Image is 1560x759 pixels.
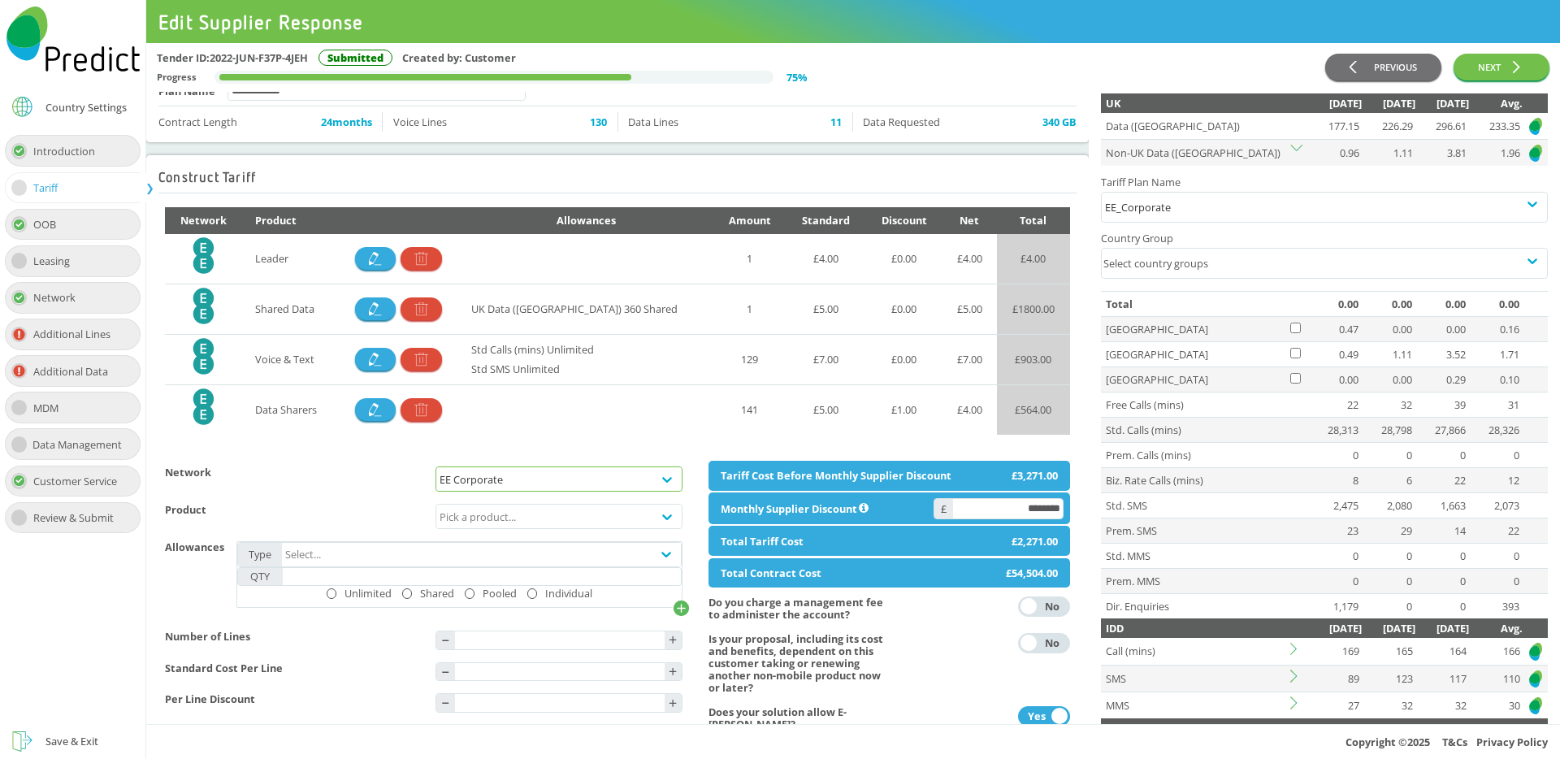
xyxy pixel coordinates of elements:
[1105,197,1544,217] div: EE_Corporate
[1106,618,1288,638] div: IDD
[243,334,337,384] td: Voice & Text
[942,384,997,435] td: £ 4.00
[713,334,786,384] td: 129
[1362,93,1415,113] div: [DATE]
[1101,228,1548,248] h4: Country Group
[1361,594,1415,619] td: 0
[942,284,997,334] td: £ 5.00
[1527,669,1544,689] img: Predict Mobile
[865,334,942,384] td: £ 0.00
[1361,493,1415,518] td: 2,080
[285,549,321,561] div: Select...
[32,435,134,454] div: Data Management
[708,633,890,694] h4: Is your proposal, including its cost and benefits, dependent on this customer taking or renewing ...
[1362,113,1415,140] td: 226.29
[1101,172,1548,192] h4: Tariff Plan Name
[786,234,866,284] td: £ 4.00
[713,284,786,334] td: 1
[177,210,231,230] div: Network
[1415,544,1468,569] td: 0
[1101,113,1288,140] td: Data ([GEOGRAPHIC_DATA])
[1415,367,1468,393] td: 0.29
[1006,563,1058,583] div: £54,504.00
[865,384,942,435] td: £ 1.00
[1468,393,1522,418] td: 31
[1106,718,1288,738] div: Roaming
[1415,493,1468,518] td: 1,663
[1362,618,1415,638] div: [DATE]
[471,210,700,230] div: Allowances
[483,588,517,600] div: Pooled
[1468,468,1522,493] td: 12
[1362,692,1415,718] td: 32
[1527,641,1544,661] img: Predict Mobile
[1468,493,1522,518] td: 2,073
[853,112,1077,132] li: Data Requested
[243,384,337,435] td: Data Sharers
[33,324,123,344] div: Additional Lines
[1307,518,1361,544] td: 23
[1101,544,1288,569] td: Std. MMS
[1012,531,1058,551] div: £2,271.00
[1307,544,1361,569] td: 0
[243,284,337,334] td: Shared Data
[1442,735,1467,749] a: T&Cs
[33,178,70,197] div: Tariff
[1101,292,1288,317] td: Total
[1469,93,1523,113] div: Avg.
[1415,468,1468,493] td: 22
[1476,735,1548,749] a: Privacy Policy
[1101,468,1288,493] td: Biz. Rate Calls (mins)
[33,288,88,307] div: Network
[1362,140,1415,167] td: 1.11
[1101,665,1288,692] td: SMS
[1362,718,1415,738] div: [DATE]
[1101,418,1288,443] td: Std. Calls (mins)
[318,50,392,66] div: Submitted
[1415,518,1468,544] td: 14
[1039,601,1065,612] div: No
[1039,638,1065,648] div: No
[157,48,1326,67] div: Tender ID: 2022-JUN-F37P-4JEH Created by: Customer
[441,663,450,675] div: -
[1468,418,1522,443] td: 28,326
[1101,493,1288,518] td: Std. SMS
[1415,443,1468,468] td: 0
[830,112,842,132] span: 11
[1527,116,1544,137] img: Predict Mobile
[1415,342,1468,367] td: 3.52
[471,299,700,319] div: UK Data ([GEOGRAPHIC_DATA]) 360 Shared
[33,141,107,161] div: Introduction
[713,384,786,435] td: 141
[1415,718,1469,738] div: [DATE]
[669,634,677,646] div: +
[1101,140,1288,167] td: Non-UK Data ([GEOGRAPHIC_DATA])
[165,466,423,479] h4: Network
[146,724,1560,759] div: Copyright © 2025
[1101,594,1288,619] td: Dir. Enquiries
[33,471,129,491] div: Customer Service
[1469,665,1523,692] td: 110
[1101,393,1288,418] td: Free Calls (mins)
[33,398,71,418] div: MDM
[1307,594,1361,619] td: 1,179
[471,359,700,379] div: Std SMS Unlimited
[158,85,215,98] h4: Plan Name
[877,210,929,230] div: Discount
[165,662,423,674] h4: Standard Cost Per Line
[1415,665,1469,692] td: 117
[1101,443,1288,468] td: Prem. Calls (mins)
[1361,393,1415,418] td: 32
[725,210,773,230] div: Amount
[1415,317,1468,342] td: 0.00
[1018,596,1070,618] button: YesNo
[942,334,997,384] td: £ 7.00
[1009,249,1058,268] div: £ 4.00
[1415,140,1469,167] td: 3.81
[1415,393,1468,418] td: 39
[1101,638,1288,665] td: Call (mins)
[1307,342,1361,367] td: 0.49
[1101,317,1288,342] td: [GEOGRAPHIC_DATA]
[1468,594,1522,619] td: 393
[1361,367,1415,393] td: 0.00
